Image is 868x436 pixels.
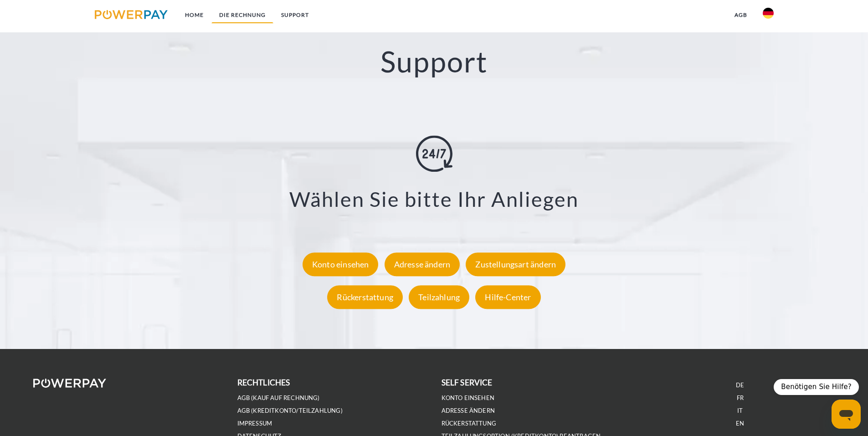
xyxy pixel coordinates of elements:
a: Adresse ändern [382,259,462,269]
a: DE [736,381,744,389]
img: de [763,8,774,19]
div: Rückerstattung [327,285,403,309]
div: Adresse ändern [385,252,460,276]
a: SUPPORT [273,7,317,23]
a: AGB (Kreditkonto/Teilzahlung) [237,407,343,415]
div: Zustellungsart ändern [466,252,565,276]
img: online-shopping.svg [416,135,452,172]
a: FR [737,394,744,402]
iframe: Schaltfläche zum Öffnen des Messaging-Fensters; Konversation läuft [832,400,861,429]
a: Rückerstattung [442,420,497,427]
a: IT [737,407,743,415]
a: Teilzahlung [406,292,472,302]
div: Hilfe-Center [475,285,540,309]
a: Home [177,7,211,23]
a: IMPRESSUM [237,420,272,427]
a: agb [727,7,755,23]
a: DIE RECHNUNG [211,7,273,23]
img: logo-powerpay-white.svg [33,379,107,388]
div: Benötigen Sie Hilfe? [774,379,859,395]
h2: Support [43,44,825,80]
a: EN [736,420,744,427]
a: Konto einsehen [300,259,381,269]
img: logo-powerpay.svg [95,10,168,19]
h3: Wählen Sie bitte Ihr Anliegen [55,186,813,212]
a: Rückerstattung [325,292,405,302]
div: Konto einsehen [303,252,379,276]
a: Adresse ändern [442,407,495,415]
a: Konto einsehen [442,394,495,402]
div: Teilzahlung [409,285,469,309]
a: Hilfe-Center [473,292,543,302]
a: AGB (Kauf auf Rechnung) [237,394,320,402]
a: Zustellungsart ändern [463,259,568,269]
b: self service [442,378,493,387]
b: rechtliches [237,378,290,387]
